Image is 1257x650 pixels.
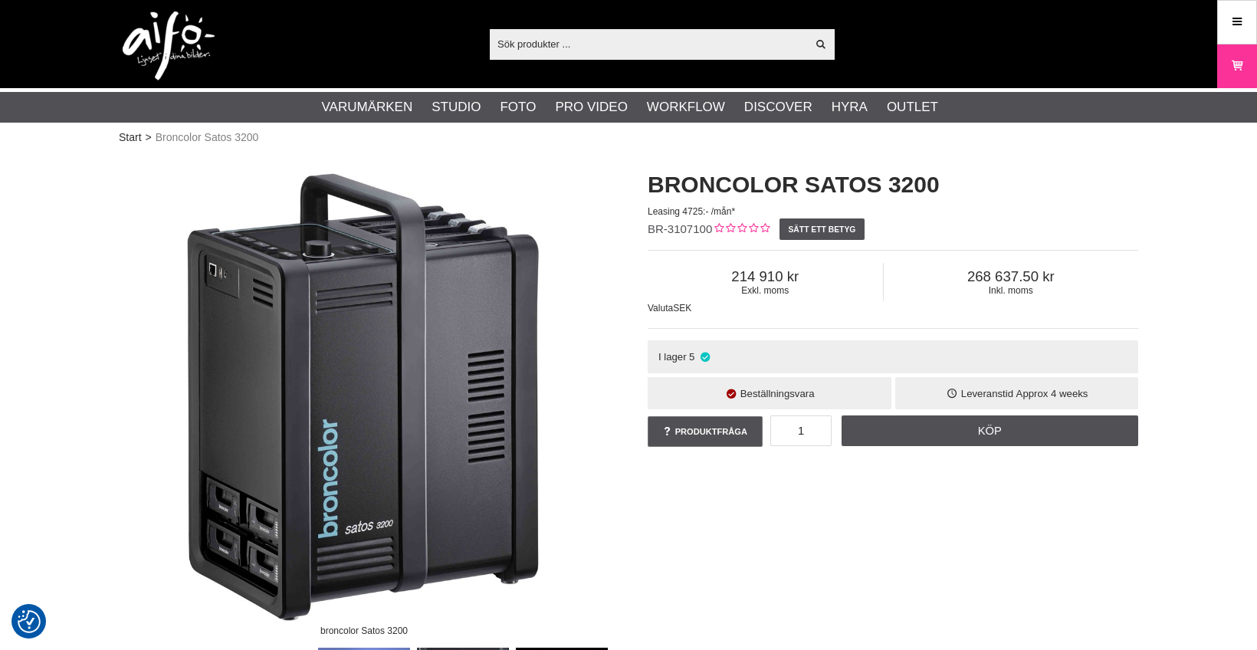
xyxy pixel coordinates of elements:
a: Workflow [647,97,725,117]
a: Hyra [832,97,868,117]
span: Inkl. moms [884,285,1138,296]
img: Revisit consent button [18,610,41,633]
button: Samtyckesinställningar [18,608,41,635]
span: Approx 4 weeks [1016,388,1088,399]
a: Discover [744,97,812,117]
a: Pro Video [555,97,627,117]
h1: Broncolor Satos 3200 [648,169,1138,201]
input: Sök produkter ... [490,32,806,55]
div: broncolor Satos 3200 [307,617,420,644]
i: I lager [698,351,711,363]
span: > [146,130,152,146]
a: Start [119,130,142,146]
a: Varumärken [322,97,413,117]
span: 268 637.50 [884,268,1138,285]
span: Broncolor Satos 3200 [156,130,259,146]
span: Exkl. moms [648,285,883,296]
span: Beställningsvara [740,388,815,399]
div: Kundbetyg: 0 [712,222,770,238]
span: Leveranstid [961,388,1013,399]
span: Leasing 4725:- /mån* [648,206,735,217]
a: Produktfråga [648,416,763,447]
a: Studio [432,97,481,117]
span: 214 910 [648,268,883,285]
span: I lager [658,351,687,363]
a: Köp [842,415,1139,446]
img: broncolor Satos 3200 [119,153,609,644]
span: SEK [673,303,691,314]
span: BR-3107100 [648,222,712,235]
a: Sätt ett betyg [779,218,865,240]
span: 5 [689,351,694,363]
img: logo.png [123,11,215,80]
span: Valuta [648,303,673,314]
a: Foto [500,97,536,117]
a: Outlet [887,97,938,117]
